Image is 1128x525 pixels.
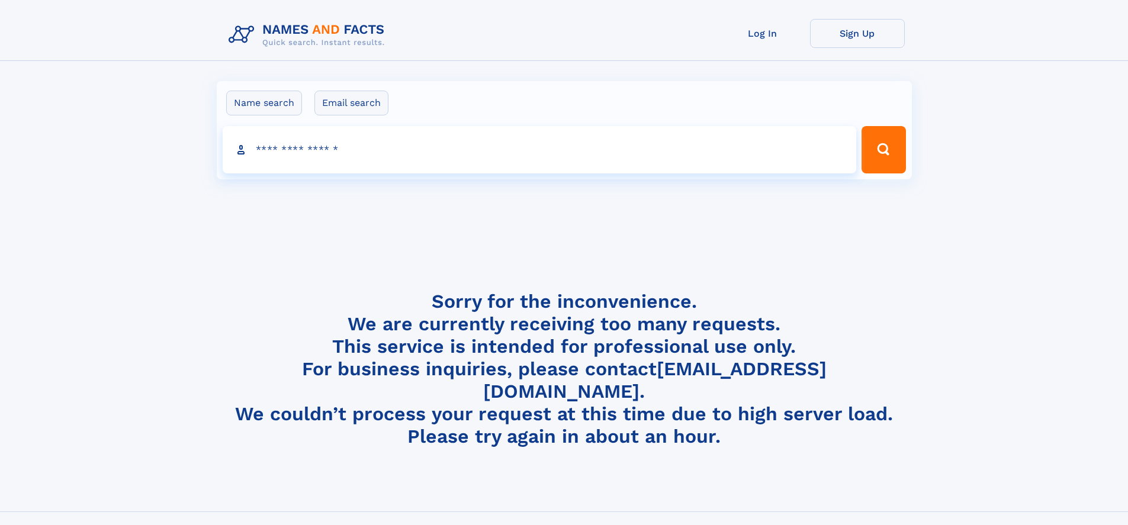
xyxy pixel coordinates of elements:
[483,357,827,402] a: [EMAIL_ADDRESS][DOMAIN_NAME]
[224,19,394,51] img: Logo Names and Facts
[226,91,302,115] label: Name search
[810,19,905,48] a: Sign Up
[224,290,905,448] h4: Sorry for the inconvenience. We are currently receiving too many requests. This service is intend...
[715,19,810,48] a: Log In
[314,91,388,115] label: Email search
[862,126,905,173] button: Search Button
[223,126,857,173] input: search input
